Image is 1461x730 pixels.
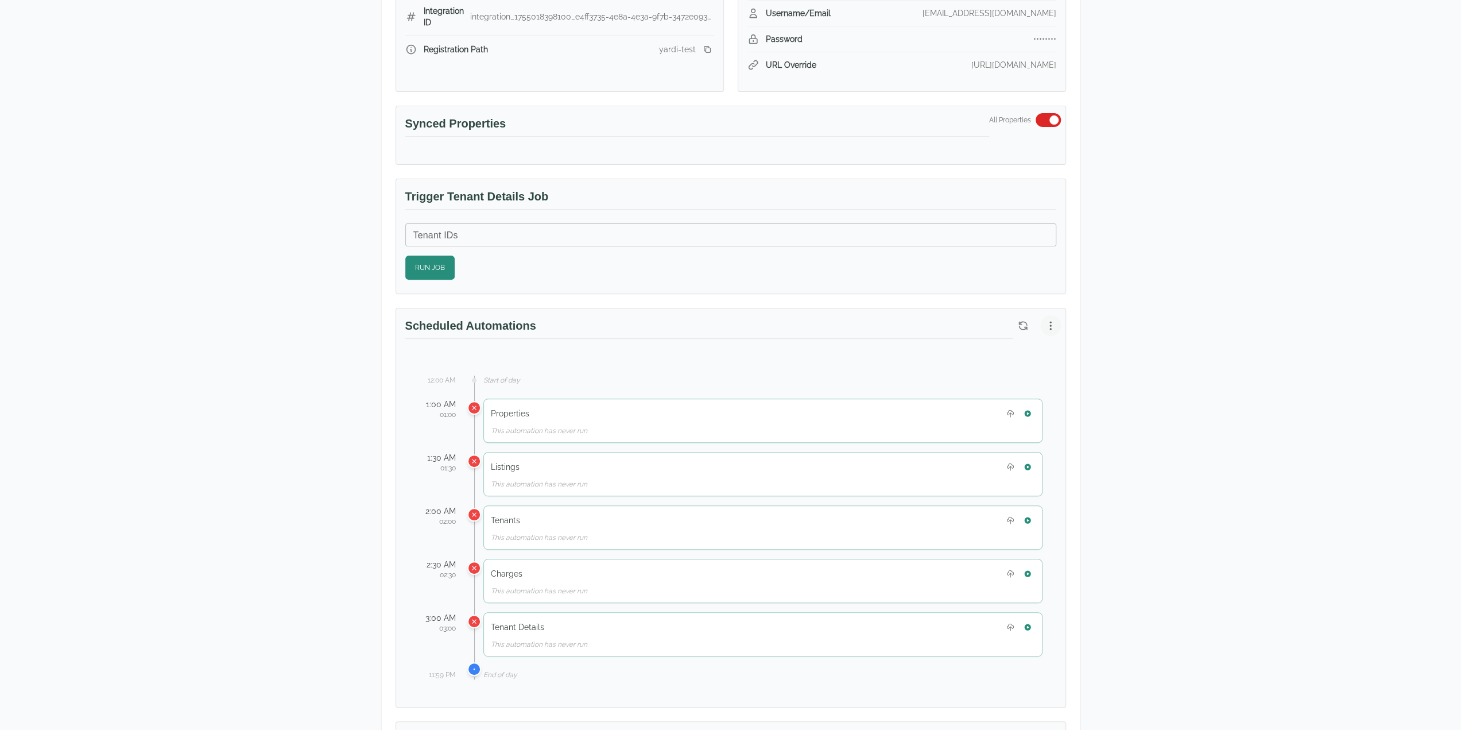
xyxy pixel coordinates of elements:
[491,515,520,526] h5: Tenants
[1003,513,1018,528] button: Upload Tenants file
[419,410,456,419] div: 01:00
[1013,315,1033,336] button: Refresh scheduled automations
[1003,566,1018,581] button: Upload Charges file
[491,408,529,419] h5: Properties
[700,43,714,56] button: Copy registration link
[491,621,544,633] h5: Tenant Details
[766,33,803,45] span: Password
[483,670,1043,679] div: End of day
[419,612,456,624] div: 3:00 AM
[491,586,1035,596] div: This automation has never run
[1003,620,1018,635] button: Upload Tenant Details file
[419,570,456,580] div: 02:30
[766,7,831,19] span: Username/Email
[1036,113,1061,127] button: Switch to select specific properties
[467,561,481,575] div: Charges was scheduled for 2:30 AM but missed its scheduled time and hasn't run
[419,376,456,385] div: 12:00 AM
[1020,566,1035,581] button: Run Charges now
[405,256,455,280] button: Run Job
[424,5,471,28] span: Integration ID
[1020,513,1035,528] button: Run Tenants now
[467,401,481,415] div: Properties was scheduled for 1:00 AM but missed its scheduled time and hasn't run
[1020,459,1035,474] button: Run Listings now
[419,399,456,410] div: 1:00 AM
[483,376,1043,385] div: Start of day
[424,44,488,55] span: Registration Path
[1033,33,1056,45] div: ••••••••
[1003,459,1018,474] button: Upload Listings file
[419,670,456,679] div: 11:59 PM
[1020,620,1035,635] button: Run Tenant Details now
[971,59,1056,71] div: [URL][DOMAIN_NAME]
[467,615,481,628] div: Tenant Details was scheduled for 3:00 AM but missed its scheduled time and hasn't run
[419,464,456,473] div: 01:30
[467,662,481,676] div: Current time is 10:42 PM
[419,624,456,633] div: 03:00
[1040,315,1061,336] button: More options
[1003,406,1018,421] button: Upload Properties file
[467,508,481,522] div: Tenants was scheduled for 2:00 AM but missed its scheduled time and hasn't run
[419,517,456,526] div: 02:00
[405,318,1013,339] h3: Scheduled Automations
[766,59,816,71] span: URL Override
[491,568,522,580] h5: Charges
[467,454,481,468] div: Listings was scheduled for 1:30 AM but missed its scheduled time and hasn't run
[419,452,456,464] div: 1:30 AM
[419,559,456,570] div: 2:30 AM
[405,188,1056,210] h3: Trigger Tenant Details Job
[923,7,1056,19] div: [EMAIL_ADDRESS][DOMAIN_NAME]
[405,115,989,137] h3: Synced Properties
[470,11,714,22] div: integration_1755018398100_e4ff3735-4e8a-4e3a-9f7b-3472e09336d3
[491,533,1035,542] div: This automation has never run
[491,640,1035,649] div: This automation has never run
[659,44,696,55] div: yardi-test
[1020,406,1035,421] button: Run Properties now
[419,505,456,517] div: 2:00 AM
[491,480,1035,489] div: This automation has never run
[491,426,1035,435] div: This automation has never run
[989,115,1031,125] span: All Properties
[491,461,520,473] h5: Listings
